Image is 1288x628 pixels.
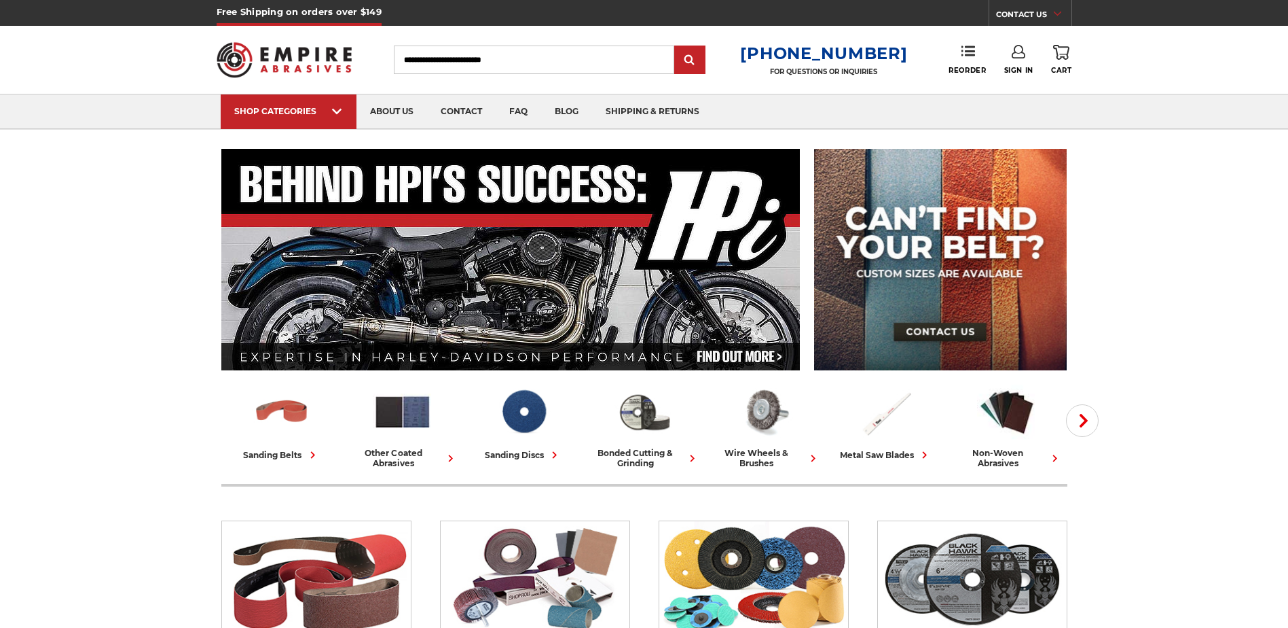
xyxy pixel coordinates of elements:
a: sanding belts [227,383,337,462]
img: Bonded Cutting & Grinding [614,383,674,441]
div: sanding belts [244,448,320,462]
div: SHOP CATEGORIES [234,106,343,116]
img: Sanding Belts [252,383,312,441]
a: CONTACT US [996,7,1071,26]
input: Submit [676,47,703,74]
a: shipping & returns [592,94,713,129]
a: other coated abrasives [348,383,458,468]
button: Next [1066,404,1099,437]
div: metal saw blades [840,448,932,462]
img: Empire Abrasives [217,33,352,86]
p: FOR QUESTIONS OR INQUIRIES [740,67,907,76]
a: blog [541,94,592,129]
a: sanding discs [468,383,578,462]
a: Cart [1051,45,1071,75]
a: bonded cutting & grinding [589,383,699,468]
a: faq [496,94,541,129]
div: other coated abrasives [348,448,458,468]
span: Cart [1051,66,1071,75]
a: wire wheels & brushes [710,383,820,468]
div: wire wheels & brushes [710,448,820,468]
img: promo banner for custom belts. [814,149,1067,370]
a: about us [356,94,427,129]
img: Banner for an interview featuring Horsepower Inc who makes Harley performance upgrades featured o... [221,149,801,370]
img: Metal Saw Blades [856,383,916,441]
span: Sign In [1004,66,1033,75]
span: Reorder [949,66,986,75]
img: Other Coated Abrasives [373,383,433,441]
div: non-woven abrasives [952,448,1062,468]
a: contact [427,94,496,129]
a: metal saw blades [831,383,941,462]
a: Reorder [949,45,986,74]
div: bonded cutting & grinding [589,448,699,468]
a: non-woven abrasives [952,383,1062,468]
img: Non-woven Abrasives [977,383,1037,441]
div: sanding discs [485,448,562,462]
img: Sanding Discs [494,383,553,441]
img: Wire Wheels & Brushes [735,383,795,441]
a: [PHONE_NUMBER] [740,43,907,63]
